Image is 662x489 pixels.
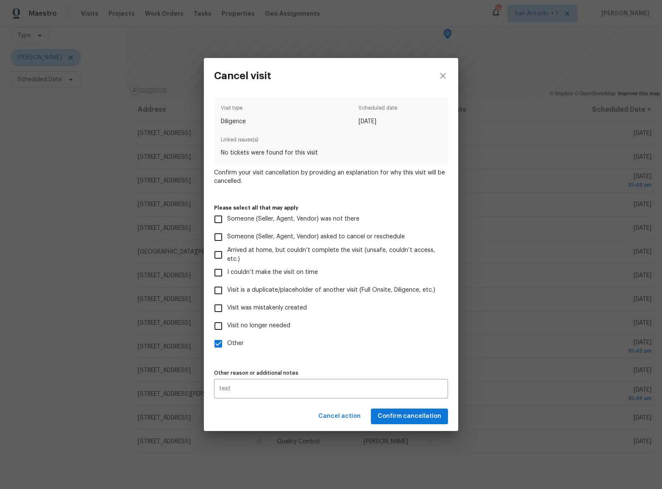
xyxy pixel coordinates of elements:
span: Visit is a duplicate/placeholder of another visit (Full Onsite, Diligence, etc.) [227,286,435,295]
span: Someone (Seller, Agent, Vendor) was not there [227,215,359,224]
span: I couldn’t make the visit on time [227,268,318,277]
span: Visit type [221,104,246,117]
span: Cancel action [318,411,361,422]
label: Other reason or additional notes [214,370,448,376]
h3: Cancel visit [214,70,271,82]
span: Linked issues(s) [221,135,442,149]
span: Diligence [221,117,246,126]
span: Arrived at home, but couldn’t complete the visit (unsafe, couldn’t access, etc.) [227,246,441,264]
span: Visit was mistakenly created [227,304,307,312]
span: No tickets were found for this visit [221,149,442,157]
span: [DATE] [359,117,397,126]
span: Confirm your visit cancellation by providing an explanation for why this visit will be cancelled. [214,169,448,185]
button: close [428,58,458,94]
span: Confirm cancellation [378,411,441,422]
button: Confirm cancellation [371,409,448,424]
button: Cancel action [315,409,364,424]
span: Visit no longer needed [227,321,290,330]
label: Please select all that may apply [214,205,448,210]
span: Someone (Seller, Agent, Vendor) asked to cancel or reschedule [227,232,405,241]
span: Scheduled date [359,104,397,117]
span: Other [227,339,244,348]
